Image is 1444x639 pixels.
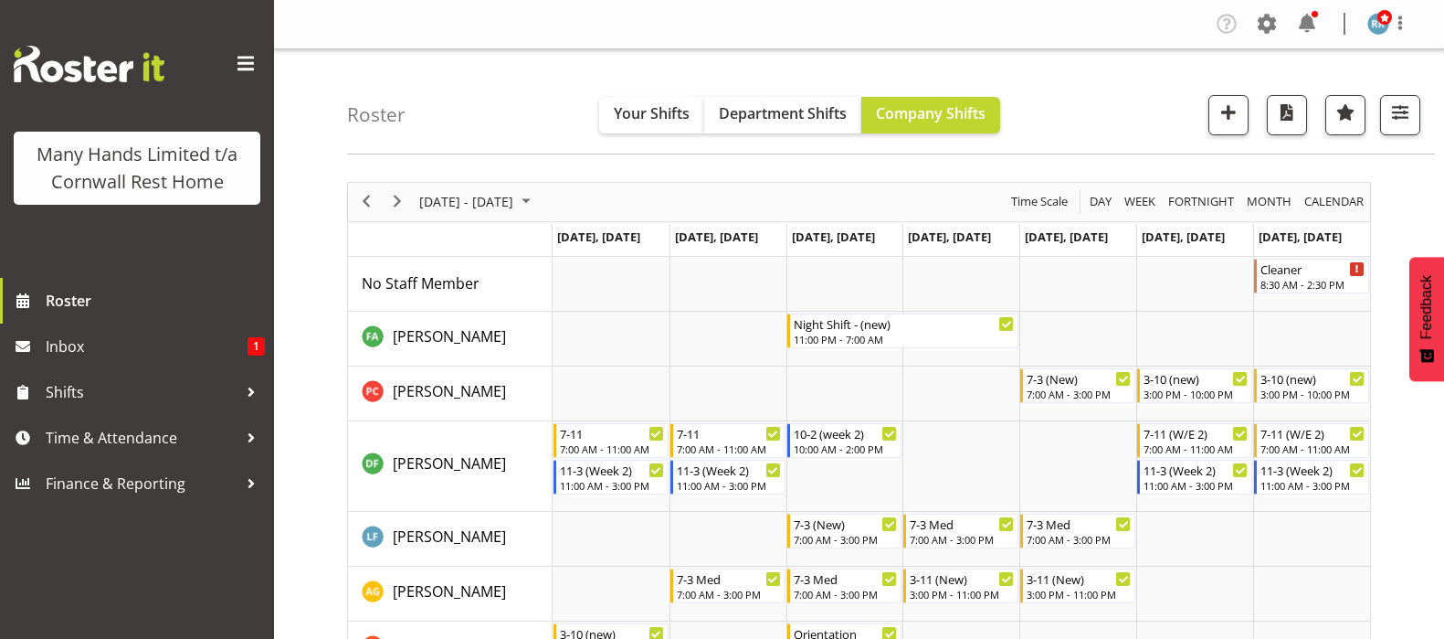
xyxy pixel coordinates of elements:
[1008,190,1071,213] button: Time Scale
[1137,460,1252,495] div: Fairbrother, Deborah"s event - 11-3 (Week 2) Begin From Saturday, August 30, 2025 at 11:00:00 AM ...
[1302,190,1365,213] span: calendar
[1027,587,1131,602] div: 3:00 PM - 11:00 PM
[1409,257,1444,381] button: Feedback - Show survey
[1267,95,1307,135] button: Download a PDF of the roster according to the set date range.
[719,103,847,123] span: Department Shifts
[1367,13,1389,35] img: reece-rhind280.jpg
[675,229,758,245] span: [DATE], [DATE]
[348,312,553,367] td: Adams, Fran resource
[794,515,898,533] div: 7-3 (New)
[1244,190,1295,213] button: Timeline Month
[677,570,781,588] div: 7-3 Med
[413,183,542,221] div: August 25 - 31, 2025
[794,332,1015,346] div: 11:00 PM - 7:00 AM
[46,424,237,452] span: Time & Attendance
[910,570,1014,588] div: 3-11 (New)
[1245,190,1293,213] span: Month
[787,314,1019,348] div: Adams, Fran"s event - Night Shift - (new) Begin From Wednesday, August 27, 2025 at 11:00:00 PM GM...
[677,478,781,493] div: 11:00 AM - 3:00 PM
[910,515,1014,533] div: 7-3 Med
[1144,424,1248,442] div: 7-11 (W/E 2)
[560,478,664,493] div: 11:00 AM - 3:00 PM
[1166,190,1236,213] span: Fortnight
[348,257,553,312] td: No Staff Member resource
[1020,368,1135,403] div: Chand, Pretika"s event - 7-3 (New) Begin From Friday, August 29, 2025 at 7:00:00 AM GMT+12:00 End...
[417,190,515,213] span: [DATE] - [DATE]
[248,337,265,356] span: 1
[393,380,506,402] a: [PERSON_NAME]
[560,424,664,442] div: 7-11
[557,229,640,245] span: [DATE], [DATE]
[46,287,265,314] span: Roster
[910,532,1014,547] div: 7:00 AM - 3:00 PM
[908,229,991,245] span: [DATE], [DATE]
[792,229,875,245] span: [DATE], [DATE]
[910,587,1014,602] div: 3:00 PM - 11:00 PM
[393,527,506,547] span: [PERSON_NAME]
[416,190,539,213] button: August 2025
[794,314,1015,333] div: Night Shift - (new)
[794,532,898,547] div: 7:00 AM - 3:00 PM
[1260,387,1365,401] div: 3:00 PM - 10:00 PM
[348,512,553,567] td: Flynn, Leeane resource
[1088,190,1113,213] span: Day
[348,367,553,421] td: Chand, Pretika resource
[393,453,506,474] a: [PERSON_NAME]
[1380,95,1420,135] button: Filter Shifts
[1009,190,1070,213] span: Time Scale
[794,570,898,588] div: 7-3 Med
[351,183,382,221] div: previous period
[1144,387,1248,401] div: 3:00 PM - 10:00 PM
[362,272,480,294] a: No Staff Member
[1208,95,1249,135] button: Add a new shift
[553,460,669,495] div: Fairbrother, Deborah"s event - 11-3 (Week 2) Begin From Monday, August 25, 2025 at 11:00:00 AM GM...
[1260,442,1365,456] div: 7:00 AM - 11:00 AM
[1260,461,1365,479] div: 11-3 (Week 2)
[1260,478,1365,493] div: 11:00 AM - 3:00 PM
[46,378,237,406] span: Shifts
[560,442,664,456] div: 7:00 AM - 11:00 AM
[599,97,704,133] button: Your Shifts
[354,190,379,213] button: Previous
[1027,570,1131,588] div: 3-11 (New)
[1259,229,1342,245] span: [DATE], [DATE]
[1137,368,1252,403] div: Chand, Pretika"s event - 3-10 (new) Begin From Saturday, August 30, 2025 at 3:00:00 PM GMT+12:00 ...
[382,183,413,221] div: next period
[347,104,406,125] h4: Roster
[46,333,248,360] span: Inbox
[1027,369,1131,388] div: 7-3 (New)
[876,103,986,123] span: Company Shifts
[787,569,902,603] div: Galvez, Angeline"s event - 7-3 Med Begin From Wednesday, August 27, 2025 at 7:00:00 AM GMT+12:00 ...
[393,581,506,602] span: [PERSON_NAME]
[385,190,410,213] button: Next
[560,461,664,479] div: 11-3 (Week 2)
[670,569,785,603] div: Galvez, Angeline"s event - 7-3 Med Begin From Tuesday, August 26, 2025 at 7:00:00 AM GMT+12:00 En...
[1027,532,1131,547] div: 7:00 AM - 3:00 PM
[393,325,506,347] a: [PERSON_NAME]
[1025,229,1108,245] span: [DATE], [DATE]
[393,580,506,602] a: [PERSON_NAME]
[393,381,506,401] span: [PERSON_NAME]
[393,526,506,548] a: [PERSON_NAME]
[1122,190,1159,213] button: Timeline Week
[14,46,164,82] img: Rosterit website logo
[787,514,902,548] div: Flynn, Leeane"s event - 7-3 (New) Begin From Wednesday, August 27, 2025 at 7:00:00 AM GMT+12:00 E...
[670,460,785,495] div: Fairbrother, Deborah"s event - 11-3 (Week 2) Begin From Tuesday, August 26, 2025 at 11:00:00 AM G...
[1254,460,1369,495] div: Fairbrother, Deborah"s event - 11-3 (Week 2) Begin From Sunday, August 31, 2025 at 11:00:00 AM GM...
[1144,442,1248,456] div: 7:00 AM - 11:00 AM
[1027,515,1131,533] div: 7-3 Med
[348,567,553,622] td: Galvez, Angeline resource
[1144,369,1248,388] div: 3-10 (new)
[1142,229,1225,245] span: [DATE], [DATE]
[677,442,781,456] div: 7:00 AM - 11:00 AM
[393,453,506,474] span: [PERSON_NAME]
[903,569,1018,603] div: Galvez, Angeline"s event - 3-11 (New) Begin From Thursday, August 28, 2025 at 3:00:00 PM GMT+12:0...
[1254,423,1369,458] div: Fairbrother, Deborah"s event - 7-11 (W/E 2) Begin From Sunday, August 31, 2025 at 7:00:00 AM GMT+...
[1302,190,1367,213] button: Month
[32,141,242,196] div: Many Hands Limited t/a Cornwall Rest Home
[553,423,669,458] div: Fairbrother, Deborah"s event - 7-11 Begin From Monday, August 25, 2025 at 7:00:00 AM GMT+12:00 En...
[1137,423,1252,458] div: Fairbrother, Deborah"s event - 7-11 (W/E 2) Begin From Saturday, August 30, 2025 at 7:00:00 AM GM...
[1123,190,1157,213] span: Week
[670,423,785,458] div: Fairbrother, Deborah"s event - 7-11 Begin From Tuesday, August 26, 2025 at 7:00:00 AM GMT+12:00 E...
[1260,369,1365,388] div: 3-10 (new)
